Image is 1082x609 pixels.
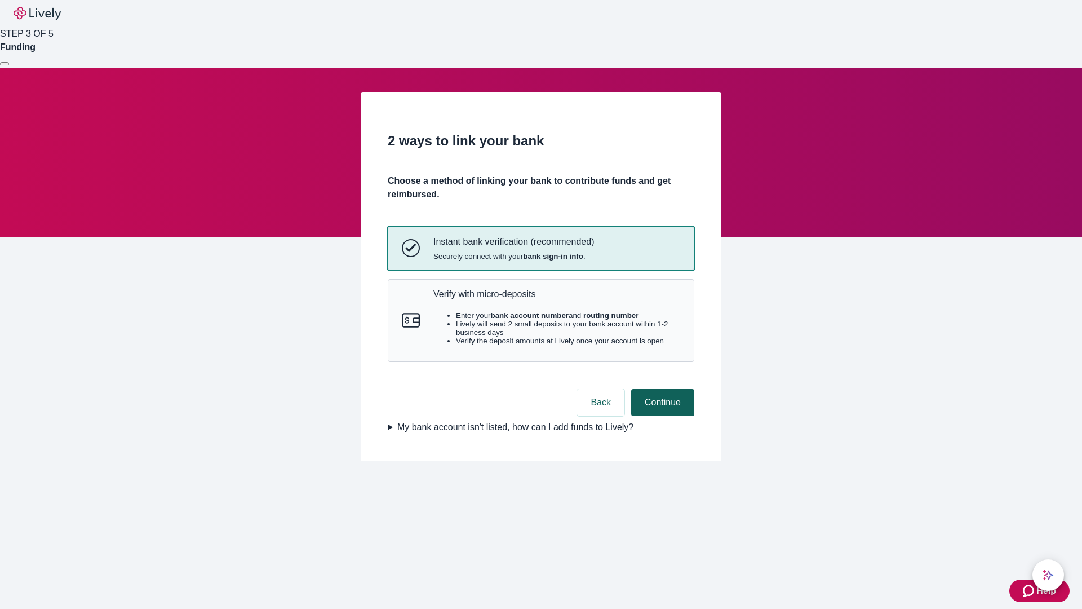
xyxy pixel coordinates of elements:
button: Back [577,389,624,416]
button: Instant bank verificationInstant bank verification (recommended)Securely connect with yourbank si... [388,227,694,269]
strong: bank sign-in info [523,252,583,261]
summary: My bank account isn't listed, how can I add funds to Lively? [388,421,694,434]
svg: Micro-deposits [402,311,420,329]
button: chat [1032,559,1064,591]
svg: Instant bank verification [402,239,420,257]
img: Lively [14,7,61,20]
p: Verify with micro-deposits [433,289,680,299]
p: Instant bank verification (recommended) [433,236,594,247]
svg: Zendesk support icon [1023,584,1036,598]
span: Securely connect with your . [433,252,594,261]
button: Zendesk support iconHelp [1009,580,1070,602]
h4: Choose a method of linking your bank to contribute funds and get reimbursed. [388,174,694,201]
strong: routing number [583,311,638,320]
h2: 2 ways to link your bank [388,131,694,151]
strong: bank account number [491,311,569,320]
li: Verify the deposit amounts at Lively once your account is open [456,337,680,345]
li: Lively will send 2 small deposits to your bank account within 1-2 business days [456,320,680,337]
button: Continue [631,389,694,416]
span: Help [1036,584,1056,598]
button: Micro-depositsVerify with micro-depositsEnter yourbank account numberand routing numberLively wil... [388,280,694,362]
svg: Lively AI Assistant [1043,570,1054,581]
li: Enter your and [456,311,680,320]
